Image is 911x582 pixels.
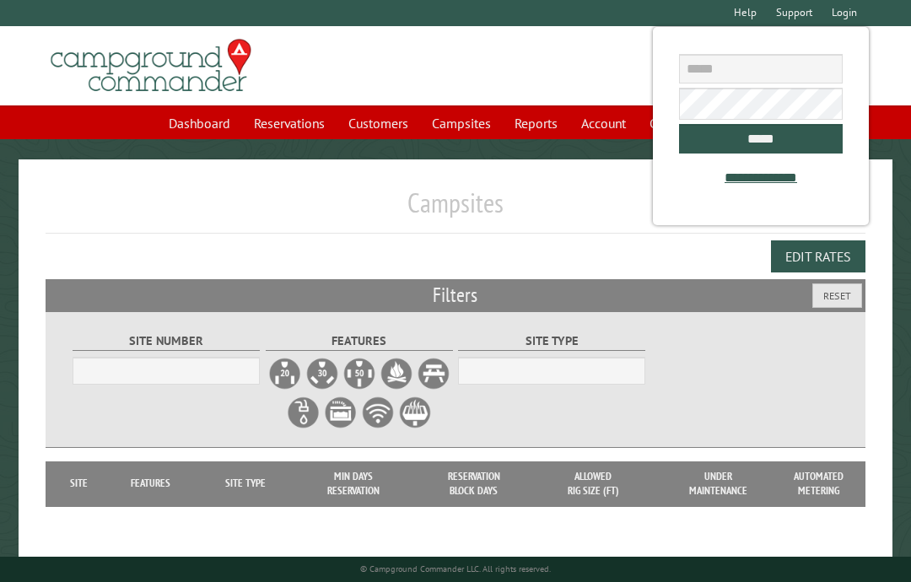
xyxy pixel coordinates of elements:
[360,563,551,574] small: © Campground Commander LLC. All rights reserved.
[104,461,198,506] th: Features
[361,396,395,429] label: WiFi Service
[244,107,335,139] a: Reservations
[54,461,104,506] th: Site
[422,107,501,139] a: Campsites
[534,461,652,506] th: Allowed Rig Size (ft)
[771,240,865,272] button: Edit Rates
[305,357,339,391] label: 30A Electrical Hookup
[197,461,294,506] th: Site Type
[294,461,413,506] th: Min Days Reservation
[73,331,260,351] label: Site Number
[46,279,865,311] h2: Filters
[571,107,636,139] a: Account
[380,357,413,391] label: Firepit
[417,357,450,391] label: Picnic Table
[784,461,852,506] th: Automated metering
[46,33,256,99] img: Campground Commander
[504,107,568,139] a: Reports
[414,461,534,506] th: Reservation Block Days
[268,357,302,391] label: 20A Electrical Hookup
[287,396,321,429] label: Water Hookup
[812,283,862,308] button: Reset
[342,357,376,391] label: 50A Electrical Hookup
[324,396,358,429] label: Sewer Hookup
[266,331,453,351] label: Features
[639,107,753,139] a: Communications
[458,331,645,351] label: Site Type
[398,396,432,429] label: Grill
[159,107,240,139] a: Dashboard
[653,461,785,506] th: Under Maintenance
[338,107,418,139] a: Customers
[46,186,865,233] h1: Campsites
